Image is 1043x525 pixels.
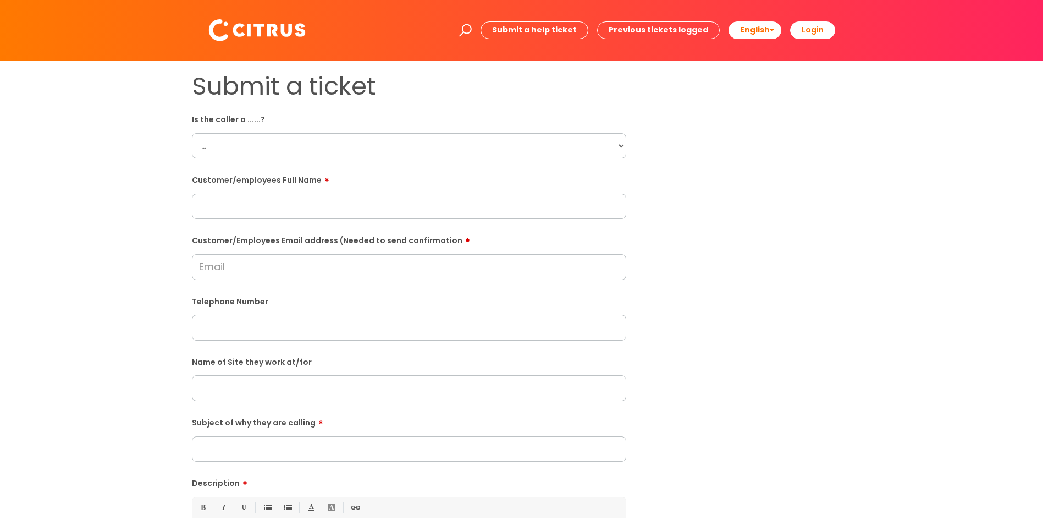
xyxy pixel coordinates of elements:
label: Customer/Employees Email address (Needed to send confirmation [192,232,626,245]
a: Previous tickets logged [597,21,720,39]
span: English [740,24,770,35]
a: Login [790,21,835,39]
label: Description [192,475,626,488]
a: Italic (Ctrl-I) [216,501,230,515]
a: Link [348,501,362,515]
a: Submit a help ticket [481,21,588,39]
input: Email [192,254,626,280]
b: Login [802,24,824,35]
label: Telephone Number [192,295,626,307]
a: Bold (Ctrl-B) [196,501,209,515]
a: Font Color [304,501,318,515]
a: Underline(Ctrl-U) [236,501,250,515]
label: Name of Site they work at/for [192,356,626,367]
label: Is the caller a ......? [192,113,626,124]
label: Customer/employees Full Name [192,172,626,185]
a: • Unordered List (Ctrl-Shift-7) [260,501,274,515]
a: Back Color [324,501,338,515]
a: 1. Ordered List (Ctrl-Shift-8) [280,501,294,515]
label: Subject of why they are calling [192,414,626,428]
h1: Submit a ticket [192,72,626,101]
